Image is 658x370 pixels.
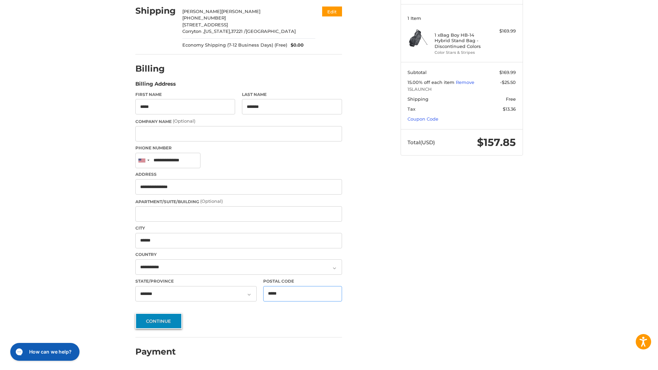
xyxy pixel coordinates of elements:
[204,28,231,34] span: [US_STATE],
[182,9,221,14] span: [PERSON_NAME]
[135,198,342,205] label: Apartment/Suite/Building
[135,91,235,98] label: First Name
[477,136,516,149] span: $157.85
[221,9,260,14] span: [PERSON_NAME]
[135,251,342,258] label: Country
[407,106,415,112] span: Tax
[231,28,246,34] span: 37221 /
[136,153,151,168] div: United States: +1
[407,96,428,102] span: Shipping
[135,145,342,151] label: Phone Number
[182,22,228,27] span: [STREET_ADDRESS]
[246,28,296,34] span: [GEOGRAPHIC_DATA]
[135,225,342,231] label: City
[135,346,176,357] h2: Payment
[135,313,182,329] button: Continue
[506,96,516,102] span: Free
[456,79,474,85] a: Remove
[7,341,82,363] iframe: Gorgias live chat messenger
[322,7,342,16] button: Edit
[435,50,487,56] li: Color Stars & Stripes
[135,5,176,16] h2: Shipping
[135,278,257,284] label: State/Province
[263,278,342,284] label: Postal Code
[135,63,175,74] h2: Billing
[173,118,195,124] small: (Optional)
[135,171,342,177] label: Address
[499,70,516,75] span: $169.99
[407,70,427,75] span: Subtotal
[287,42,304,49] span: $0.00
[407,79,456,85] span: 15.00% off each item
[489,28,516,35] div: $169.99
[182,42,287,49] span: Economy Shipping (7-12 Business Days) (Free)
[407,116,438,122] a: Coupon Code
[135,118,342,125] label: Company Name
[500,79,516,85] span: -$25.50
[407,139,435,146] span: Total (USD)
[435,32,487,49] h4: 1 x Bag Boy HB-14 Hybrid Stand Bag - Discontinued Colors
[200,198,223,204] small: (Optional)
[182,28,204,34] span: Corryton ,
[182,15,226,21] span: [PHONE_NUMBER]
[407,15,516,21] h3: 1 Item
[242,91,342,98] label: Last Name
[407,86,516,93] span: 15LAUNCH
[135,80,176,91] legend: Billing Address
[503,106,516,112] span: $13.36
